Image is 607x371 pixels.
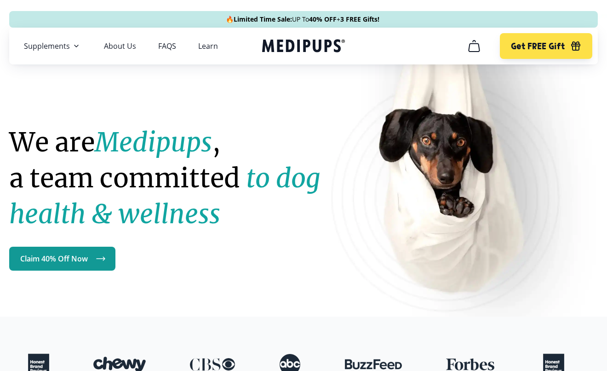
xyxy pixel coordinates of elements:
a: Medipups [262,37,345,56]
img: Natural dog supplements for joint and coat health [331,14,607,352]
button: Get FREE Gift [500,33,592,59]
a: FAQS [158,41,176,51]
strong: Medipups [95,126,212,158]
h1: We are , a team committed [9,124,346,232]
span: 🔥 UP To + [226,15,379,24]
a: Claim 40% Off Now [9,247,115,271]
button: Supplements [24,41,82,52]
a: Learn [198,41,218,51]
span: Supplements [24,41,70,51]
a: About Us [104,41,136,51]
button: cart [463,35,485,57]
span: Get FREE Gift [511,41,565,52]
